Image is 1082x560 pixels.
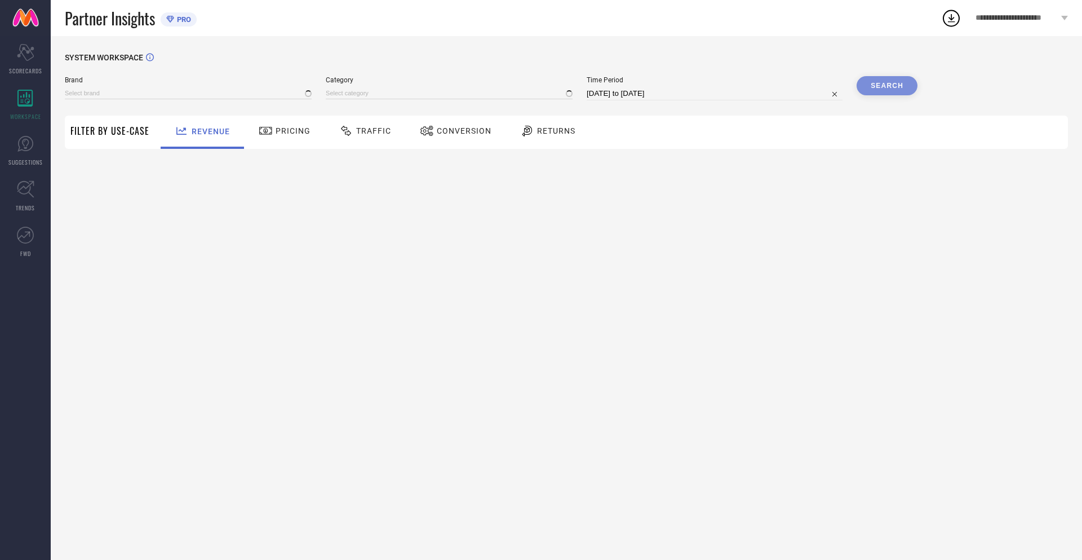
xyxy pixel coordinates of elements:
[10,112,41,121] span: WORKSPACE
[65,76,312,84] span: Brand
[276,126,311,135] span: Pricing
[65,53,143,62] span: SYSTEM WORKSPACE
[437,126,491,135] span: Conversion
[8,158,43,166] span: SUGGESTIONS
[16,204,35,212] span: TRENDS
[941,8,961,28] div: Open download list
[587,87,842,100] input: Select time period
[20,249,31,258] span: FWD
[174,15,191,24] span: PRO
[70,124,149,138] span: Filter By Use-Case
[192,127,230,136] span: Revenue
[326,87,573,99] input: Select category
[587,76,842,84] span: Time Period
[537,126,575,135] span: Returns
[65,87,312,99] input: Select brand
[9,67,42,75] span: SCORECARDS
[65,7,155,30] span: Partner Insights
[326,76,573,84] span: Category
[356,126,391,135] span: Traffic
